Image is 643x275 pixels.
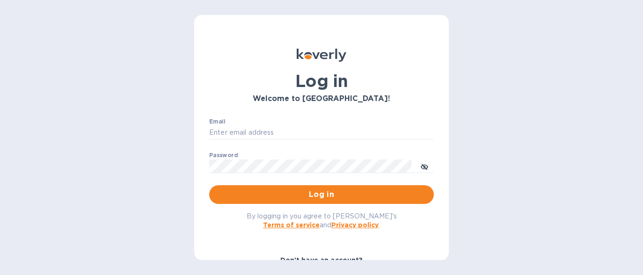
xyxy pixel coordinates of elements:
[280,256,363,264] b: Don't have an account?
[209,152,238,158] label: Password
[331,221,379,229] a: Privacy policy
[247,212,397,229] span: By logging in you agree to [PERSON_NAME]'s and .
[209,71,434,91] h1: Log in
[217,189,426,200] span: Log in
[209,94,434,103] h3: Welcome to [GEOGRAPHIC_DATA]!
[297,49,346,62] img: Koverly
[209,119,226,124] label: Email
[209,126,434,140] input: Enter email address
[415,157,434,175] button: toggle password visibility
[263,221,320,229] a: Terms of service
[209,185,434,204] button: Log in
